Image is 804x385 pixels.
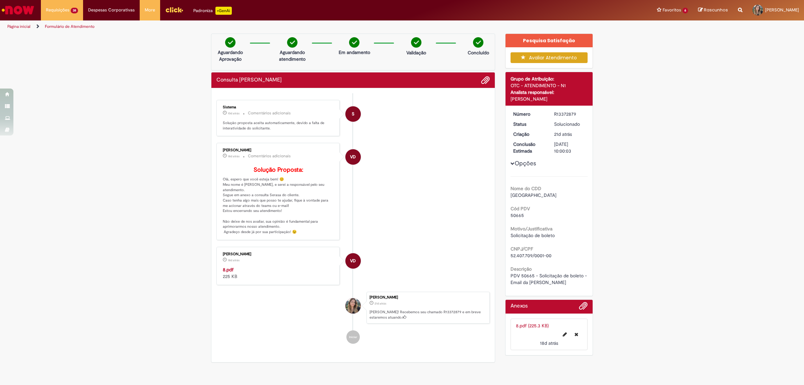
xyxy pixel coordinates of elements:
b: Solução Proposta: [254,166,303,174]
span: 18d atrás [540,340,558,346]
div: Ingrid Campos Silva [345,298,361,314]
div: [PERSON_NAME] [511,96,588,102]
p: Em andamento [339,49,370,56]
small: Comentários adicionais [248,110,291,116]
a: 8.pdf [223,267,233,273]
span: 38 [71,8,78,13]
time: 11/08/2025 08:41:05 [228,258,240,262]
b: Descrição [511,266,532,272]
span: S [352,106,354,122]
span: VD [350,253,356,269]
a: 8.pdf (225.3 KB) [516,323,549,329]
small: Comentários adicionais [248,153,291,159]
a: Formulário de Atendimento [45,24,94,29]
span: 18d atrás [228,154,240,158]
b: CNPJ/CPF [511,246,533,252]
span: Requisições [46,7,69,13]
p: Solução proposta aceita automaticamente, devido a falta de interatividade do solicitante. [223,120,334,131]
dt: Conclusão Estimada [508,141,549,154]
div: 07/08/2025 18:26:30 [554,131,585,137]
ul: Trilhas de página [5,20,531,33]
h2: Anexos [511,303,528,309]
div: Padroniza [193,7,232,15]
button: Excluir 8.pdf [571,329,582,340]
button: Adicionar anexos [579,301,588,314]
b: Cód PDV [511,206,530,212]
dt: Número [508,111,549,117]
span: PDV 50665 - Solicitação de boleto - Email da [PERSON_NAME] [511,273,588,285]
span: Despesas Corporativas [88,7,135,13]
div: [PERSON_NAME] [223,148,334,152]
button: Adicionar anexos [481,76,490,85]
p: [PERSON_NAME]! Recebemos seu chamado R13372879 e em breve estaremos atuando. [370,310,486,320]
li: Ingrid Campos Silva [216,292,490,324]
img: check-circle-green.png [349,37,359,48]
div: 225 KB [223,266,334,280]
b: Motivo/Justificativa [511,226,552,232]
div: System [345,106,361,122]
span: Solicitação de boleto [511,232,555,238]
span: [PERSON_NAME] [765,7,799,13]
p: +GenAi [215,7,232,15]
div: OTC - ATENDIMENTO - N1 [511,82,588,89]
span: 10d atrás [228,111,240,115]
p: Aguardando Aprovação [214,49,247,62]
time: 07/08/2025 18:26:30 [375,301,386,306]
time: 11/08/2025 08:42:33 [228,154,240,158]
time: 11/08/2025 08:41:05 [540,340,558,346]
span: [GEOGRAPHIC_DATA] [511,192,556,198]
div: Grupo de Atribuição: [511,75,588,82]
dt: Criação [508,131,549,137]
img: check-circle-green.png [287,37,297,48]
img: check-circle-green.png [411,37,421,48]
span: More [145,7,155,13]
div: Analista responsável: [511,89,588,96]
a: Rascunhos [698,7,728,13]
span: 52.407.709/0001-00 [511,253,551,259]
a: Página inicial [7,24,30,29]
span: 50665 [511,212,524,218]
button: Editar nome de arquivo 8.pdf [559,329,571,340]
span: 21d atrás [554,131,572,137]
div: R13372879 [554,111,585,117]
div: Solucionado [554,121,585,127]
span: Favoritos [663,7,681,13]
p: Olá, espero que você esteja bem! 😊 Meu nome é [PERSON_NAME], e serei a responsável pelo seu atend... [223,167,334,235]
p: Concluído [468,49,489,56]
span: 21d atrás [375,301,386,306]
div: Sistema [223,105,334,109]
img: check-circle-green.png [473,37,483,48]
p: Aguardando atendimento [276,49,309,62]
img: ServiceNow [1,3,35,17]
div: Pesquisa Satisfação [506,34,593,47]
div: Vitor DaSilva [345,149,361,165]
span: Rascunhos [704,7,728,13]
b: Nome do CDD [511,185,541,191]
div: Vitor DaSilva [345,253,361,269]
time: 07/08/2025 18:26:30 [554,131,572,137]
time: 18/08/2025 16:00:03 [228,111,240,115]
dt: Status [508,121,549,127]
p: Validação [406,49,426,56]
ul: Histórico de tíquete [216,93,490,351]
span: 18d atrás [228,258,240,262]
img: check-circle-green.png [225,37,236,48]
div: [PERSON_NAME] [223,252,334,256]
img: click_logo_yellow_360x200.png [165,5,183,15]
span: VD [350,149,356,165]
h2: Consulta Serasa Histórico de tíquete [216,77,282,83]
span: 6 [682,8,688,13]
div: [PERSON_NAME] [370,295,486,299]
button: Avaliar Atendimento [511,52,588,63]
div: [DATE] 10:00:03 [554,141,585,154]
